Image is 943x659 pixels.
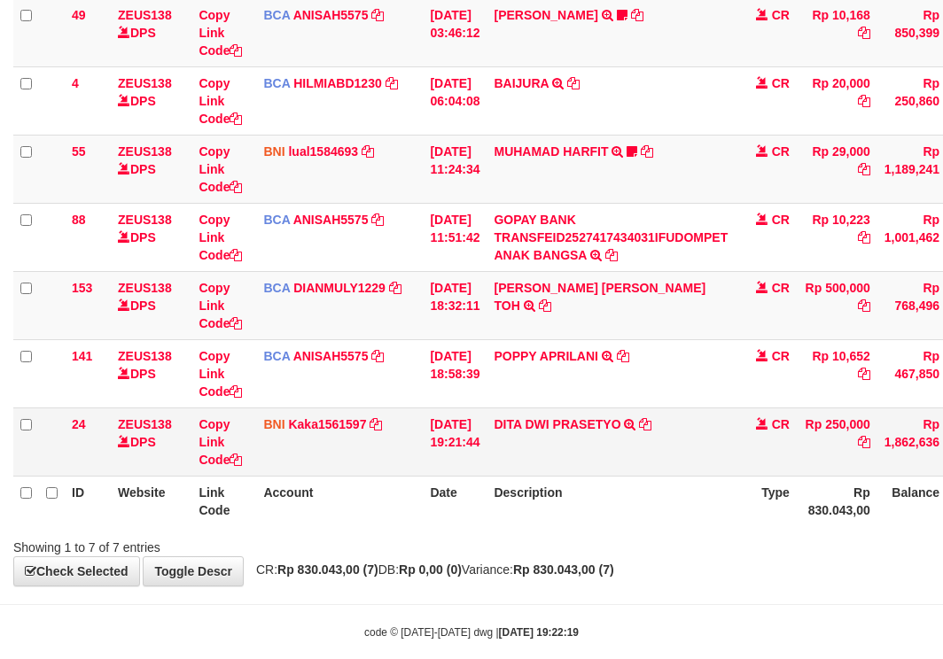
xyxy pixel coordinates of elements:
[111,271,191,339] td: DPS
[263,349,290,363] span: BCA
[858,435,870,449] a: Copy Rp 250,000 to clipboard
[247,562,614,577] span: CR: DB: Variance:
[371,213,384,227] a: Copy ANISAH5575 to clipboard
[277,562,378,577] strong: Rp 830.043,00 (7)
[72,281,92,295] span: 153
[797,66,877,135] td: Rp 20,000
[111,407,191,476] td: DPS
[858,367,870,381] a: Copy Rp 10,652 to clipboard
[118,76,172,90] a: ZEUS138
[797,407,877,476] td: Rp 250,000
[111,476,191,526] th: Website
[772,8,790,22] span: CR
[72,417,86,431] span: 24
[72,213,86,227] span: 88
[423,203,487,271] td: [DATE] 11:51:42
[199,281,242,330] a: Copy Link Code
[72,76,79,90] span: 4
[263,8,290,22] span: BCA
[399,562,462,577] strong: Rp 0,00 (0)
[797,476,877,526] th: Rp 830.043,00
[364,626,579,639] small: code © [DATE]-[DATE] dwg |
[111,66,191,135] td: DPS
[858,162,870,176] a: Copy Rp 29,000 to clipboard
[772,281,790,295] span: CR
[72,8,86,22] span: 49
[293,349,369,363] a: ANISAH5575
[143,556,244,586] a: Toggle Descr
[65,476,111,526] th: ID
[111,339,191,407] td: DPS
[118,417,172,431] a: ZEUS138
[13,531,379,556] div: Showing 1 to 7 of 7 entries
[639,417,651,431] a: Copy DITA DWI PRASETYO to clipboard
[423,407,487,476] td: [DATE] 19:21:44
[191,476,256,526] th: Link Code
[494,417,620,431] a: DITA DWI PRASETYO
[263,144,284,159] span: BNI
[797,135,877,203] td: Rp 29,000
[199,76,242,126] a: Copy Link Code
[858,26,870,40] a: Copy Rp 10,168 to clipboard
[199,349,242,399] a: Copy Link Code
[567,76,580,90] a: Copy BAIJURA to clipboard
[494,76,549,90] a: BAIJURA
[293,8,369,22] a: ANISAH5575
[256,476,423,526] th: Account
[797,203,877,271] td: Rp 10,223
[371,8,384,22] a: Copy ANISAH5575 to clipboard
[13,556,140,586] a: Check Selected
[263,76,290,90] span: BCA
[288,144,358,159] a: lual1584693
[858,230,870,244] a: Copy Rp 10,223 to clipboard
[263,213,290,227] span: BCA
[362,144,374,159] a: Copy lual1584693 to clipboard
[858,94,870,108] a: Copy Rp 20,000 to clipboard
[797,271,877,339] td: Rp 500,000
[513,562,614,577] strong: Rp 830.043,00 (7)
[494,8,597,22] a: [PERSON_NAME]
[199,8,242,58] a: Copy Link Code
[389,281,401,295] a: Copy DIANMULY1229 to clipboard
[386,76,398,90] a: Copy HILMIABD1230 to clipboard
[118,8,172,22] a: ZEUS138
[199,213,242,262] a: Copy Link Code
[370,417,382,431] a: Copy Kaka1561597 to clipboard
[72,144,86,159] span: 55
[118,213,172,227] a: ZEUS138
[118,281,172,295] a: ZEUS138
[494,213,728,262] a: GOPAY BANK TRANSFEID2527417434031IFUDOMPET ANAK BANGSA
[494,281,705,313] a: [PERSON_NAME] [PERSON_NAME] TOH
[735,476,797,526] th: Type
[118,144,172,159] a: ZEUS138
[617,349,629,363] a: Copy POPPY APRILANI to clipboard
[772,349,790,363] span: CR
[487,476,735,526] th: Description
[539,298,551,313] a: Copy CARINA OCTAVIA TOH to clipboard
[423,476,487,526] th: Date
[423,135,487,203] td: [DATE] 11:24:34
[494,349,597,363] a: POPPY APRILANI
[111,135,191,203] td: DPS
[423,66,487,135] td: [DATE] 06:04:08
[263,417,284,431] span: BNI
[423,339,487,407] td: [DATE] 18:58:39
[423,271,487,339] td: [DATE] 18:32:11
[118,349,172,363] a: ZEUS138
[288,417,366,431] a: Kaka1561597
[293,213,369,227] a: ANISAH5575
[631,8,643,22] a: Copy INA PAUJANAH to clipboard
[797,339,877,407] td: Rp 10,652
[293,76,382,90] a: HILMIABD1230
[263,281,290,295] span: BCA
[371,349,384,363] a: Copy ANISAH5575 to clipboard
[72,349,92,363] span: 141
[641,144,653,159] a: Copy MUHAMAD HARFIT to clipboard
[199,417,242,467] a: Copy Link Code
[111,203,191,271] td: DPS
[199,144,242,194] a: Copy Link Code
[772,213,790,227] span: CR
[494,144,608,159] a: MUHAMAD HARFIT
[293,281,386,295] a: DIANMULY1229
[858,298,870,313] a: Copy Rp 500,000 to clipboard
